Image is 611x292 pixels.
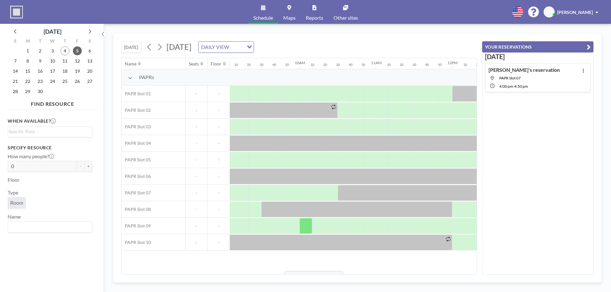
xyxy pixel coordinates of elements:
span: Monday, September 15, 2025 [23,67,32,76]
span: Tuesday, September 2, 2025 [36,46,45,55]
span: - [207,140,230,146]
div: 11AM [371,60,382,65]
div: T [59,37,71,46]
span: Other sites [334,15,358,20]
span: Maps [283,15,296,20]
span: PAPR Slot 01 [122,91,151,97]
span: - [207,240,230,245]
div: S [83,37,96,46]
span: Tuesday, September 30, 2025 [36,87,45,96]
label: Name [8,214,21,220]
span: Friday, September 12, 2025 [73,57,82,65]
span: 4:00 PM [499,84,513,89]
span: - [186,173,207,179]
span: - [186,207,207,212]
div: 20 [476,63,480,67]
span: PAPR Slot 07 [499,76,521,80]
div: Floor [211,61,221,67]
div: 10 [463,63,467,67]
span: Thursday, September 4, 2025 [60,46,69,55]
button: - [77,161,85,172]
span: Saturday, September 27, 2025 [85,77,94,86]
span: Sunday, September 7, 2025 [11,57,20,65]
div: Name [125,61,137,67]
span: - [186,140,207,146]
span: [PERSON_NAME] [557,10,593,15]
span: Monday, September 8, 2025 [23,57,32,65]
input: Search for option [231,43,243,51]
span: - [207,157,230,163]
div: 20 [247,63,251,67]
span: - [207,107,230,113]
div: 40 [272,63,276,67]
span: Room [10,200,23,206]
span: - [186,223,207,229]
span: [DATE] [166,42,192,51]
h4: FIND RESOURCE [8,98,97,107]
span: Thursday, September 11, 2025 [60,57,69,65]
label: Type [8,189,18,196]
span: Monday, September 22, 2025 [23,77,32,86]
span: Sunday, September 21, 2025 [11,77,20,86]
button: + [85,161,92,172]
h3: [DATE] [485,53,591,61]
div: 40 [349,63,353,67]
span: PAPRs [139,74,154,80]
div: 10 [234,63,238,67]
label: How many people? [8,153,54,160]
span: PAPR Slot 10 [122,240,151,245]
span: - [207,207,230,212]
div: 12PM [447,60,458,65]
span: - [186,190,207,196]
div: W [46,37,59,46]
span: Book at [284,271,343,284]
span: PAPR Slot 02 [122,107,151,113]
span: Saturday, September 20, 2025 [85,67,94,76]
div: 50 [438,63,442,67]
label: Floor [8,177,19,183]
span: PAPR Slot 07 [122,190,151,196]
span: PAPR Slot 04 [122,140,151,146]
h3: Specify resource [8,145,92,151]
div: 30 [412,63,416,67]
div: F [71,37,83,46]
span: - [186,157,207,163]
span: Wednesday, September 17, 2025 [48,67,57,76]
span: Friday, September 26, 2025 [73,77,82,86]
span: - [207,91,230,97]
span: PAPR Slot 03 [122,124,151,130]
span: - [186,124,207,130]
div: Search for option [199,42,254,52]
span: DAILY VIEW [200,43,230,51]
span: - [207,124,230,130]
span: Sunday, September 28, 2025 [11,87,20,96]
span: - [513,84,514,89]
span: - [207,190,230,196]
span: - [186,91,207,97]
span: EH [546,9,552,15]
span: Sunday, September 14, 2025 [11,67,20,76]
div: 10 [311,63,314,67]
span: Reports [306,15,323,20]
div: S [9,37,22,46]
span: PAPR Slot 09 [122,223,151,229]
span: Thursday, September 25, 2025 [60,77,69,86]
span: PAPR Slot 06 [122,173,151,179]
span: Wednesday, September 24, 2025 [48,77,57,86]
img: organization-logo [10,6,23,18]
span: Saturday, September 6, 2025 [85,46,94,55]
div: M [22,37,34,46]
div: T [34,37,46,46]
span: - [186,240,207,245]
span: PAPR Slot 05 [122,157,151,163]
div: 50 [285,63,289,67]
span: Monday, September 1, 2025 [23,46,32,55]
span: Thursday, September 18, 2025 [60,67,69,76]
span: - [207,173,230,179]
span: Monday, September 29, 2025 [23,87,32,96]
div: [DATE] [44,27,61,36]
div: Search for option [8,127,92,136]
span: Tuesday, September 23, 2025 [36,77,45,86]
span: 4:50 PM [514,84,528,89]
div: 10 [387,63,391,67]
